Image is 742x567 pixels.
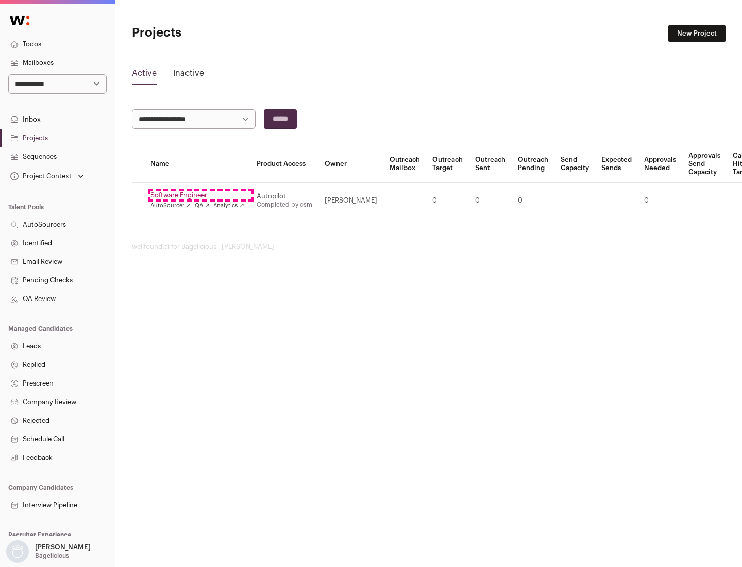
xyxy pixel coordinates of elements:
[195,202,209,210] a: QA ↗
[469,145,512,183] th: Outreach Sent
[132,67,157,84] a: Active
[4,10,35,31] img: Wellfound
[35,552,69,560] p: Bagelicious
[150,191,244,199] a: Software Engineer
[4,540,93,563] button: Open dropdown
[638,145,682,183] th: Approvals Needed
[638,183,682,219] td: 0
[150,202,191,210] a: AutoSourcer ↗
[35,543,91,552] p: [PERSON_NAME]
[554,145,595,183] th: Send Capacity
[426,145,469,183] th: Outreach Target
[469,183,512,219] td: 0
[213,202,244,210] a: Analytics ↗
[595,145,638,183] th: Expected Sends
[8,172,72,180] div: Project Context
[173,67,204,84] a: Inactive
[144,145,250,183] th: Name
[512,145,554,183] th: Outreach Pending
[668,25,726,42] a: New Project
[257,192,312,201] div: Autopilot
[250,145,318,183] th: Product Access
[426,183,469,219] td: 0
[512,183,554,219] td: 0
[257,202,312,208] a: Completed by csm
[132,243,726,251] footer: wellfound:ai for Bagelicious - [PERSON_NAME]
[383,145,426,183] th: Outreach Mailbox
[318,145,383,183] th: Owner
[318,183,383,219] td: [PERSON_NAME]
[6,540,29,563] img: nopic.png
[682,145,727,183] th: Approvals Send Capacity
[8,169,86,184] button: Open dropdown
[132,25,330,41] h1: Projects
